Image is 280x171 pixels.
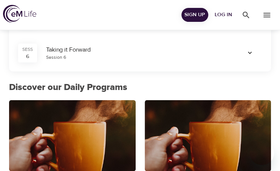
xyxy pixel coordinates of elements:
[181,8,208,22] button: Sign Up
[235,5,256,25] button: menu
[184,10,205,20] span: Sign Up
[22,46,33,53] div: SESS
[214,10,232,20] span: Log in
[256,5,277,25] button: menu
[211,8,235,22] button: Log in
[3,5,36,23] img: logo
[46,54,67,61] div: Session 6
[250,141,274,165] iframe: Button to launch messaging window
[9,81,271,94] p: Discover our Daily Programs
[46,46,229,54] div: Taking it Forward
[26,53,29,60] div: 6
